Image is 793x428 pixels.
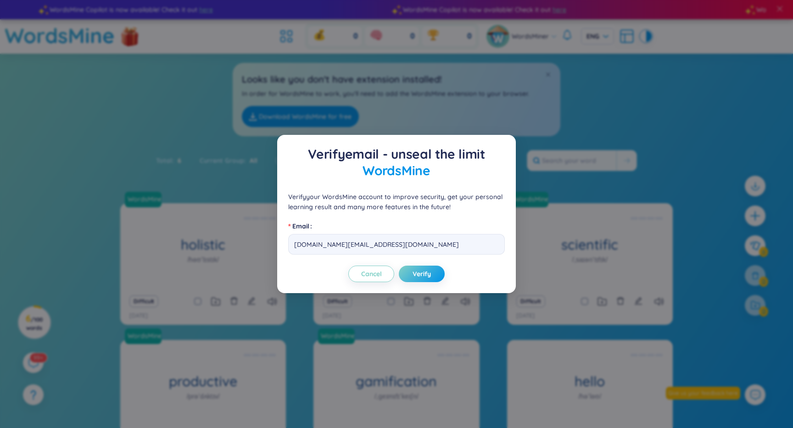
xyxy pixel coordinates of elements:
[288,192,505,212] p: Verify your WordsMine account to improve security, get your personal learning result and many mor...
[288,219,316,233] label: Email
[288,146,505,179] p: Verify email - unseal the limit
[361,269,382,278] span: Cancel
[413,269,431,278] span: Verify
[348,266,394,282] button: Cancel
[399,266,445,282] button: Verify
[288,234,505,255] input: Email
[363,162,430,178] span: WordsMine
